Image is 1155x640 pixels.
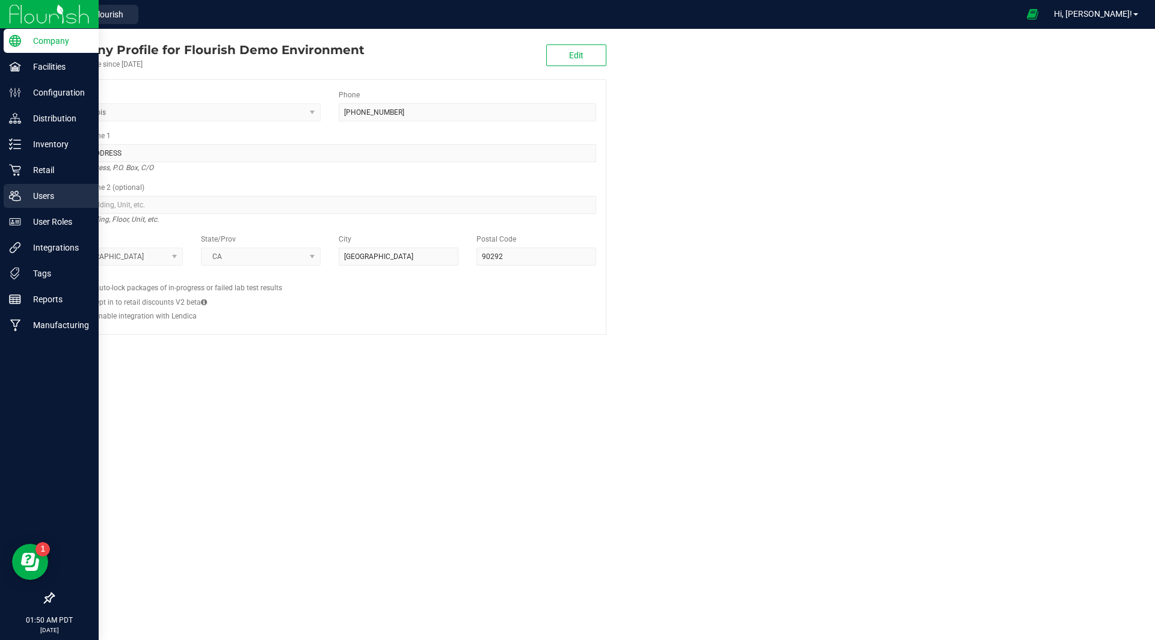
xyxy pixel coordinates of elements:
[9,61,21,73] inline-svg: Facilities
[94,311,197,322] label: Enable integration with Lendica
[9,319,21,331] inline-svg: Manufacturing
[21,318,93,332] p: Manufacturing
[21,215,93,229] p: User Roles
[21,189,93,203] p: Users
[546,44,606,66] button: Edit
[9,293,21,305] inline-svg: Reports
[9,138,21,150] inline-svg: Inventory
[9,87,21,99] inline-svg: Configuration
[9,164,21,176] inline-svg: Retail
[21,59,93,74] p: Facilities
[9,216,21,228] inline-svg: User Roles
[9,242,21,254] inline-svg: Integrations
[476,248,596,266] input: Postal Code
[476,234,516,245] label: Postal Code
[53,41,365,59] div: Flourish Demo Environment
[9,112,21,124] inline-svg: Distribution
[5,615,93,626] p: 01:50 AM PDT
[21,163,93,177] p: Retail
[9,35,21,47] inline-svg: Company
[1054,9,1132,19] span: Hi, [PERSON_NAME]!
[339,90,360,100] label: Phone
[339,234,351,245] label: City
[53,59,365,70] div: Account active since [DATE]
[35,542,50,556] iframe: Resource center unread badge
[21,85,93,100] p: Configuration
[94,297,207,308] label: Opt in to retail discounts V2 beta
[63,144,596,162] input: Address
[21,240,93,255] p: Integrations
[339,248,458,266] input: City
[9,267,21,279] inline-svg: Tags
[21,34,93,48] p: Company
[201,234,236,245] label: State/Prov
[1019,2,1046,26] span: Open Ecommerce Menu
[339,103,596,121] input: (123) 456-7890
[12,544,48,580] iframe: Resource center
[569,50,584,60] span: Edit
[63,196,596,214] input: Suite, Building, Unit, etc.
[63,275,596,282] h2: Configs
[94,282,282,293] label: Auto-lock packages of in-progress or failed lab test results
[5,626,93,635] p: [DATE]
[63,182,144,193] label: Address Line 2 (optional)
[63,160,153,175] i: Street address, P.O. Box, C/O
[9,190,21,202] inline-svg: Users
[21,292,93,306] p: Reports
[21,137,93,151] p: Inventory
[63,212,159,227] i: Suite, Building, Floor, Unit, etc.
[21,111,93,126] p: Distribution
[21,266,93,281] p: Tags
